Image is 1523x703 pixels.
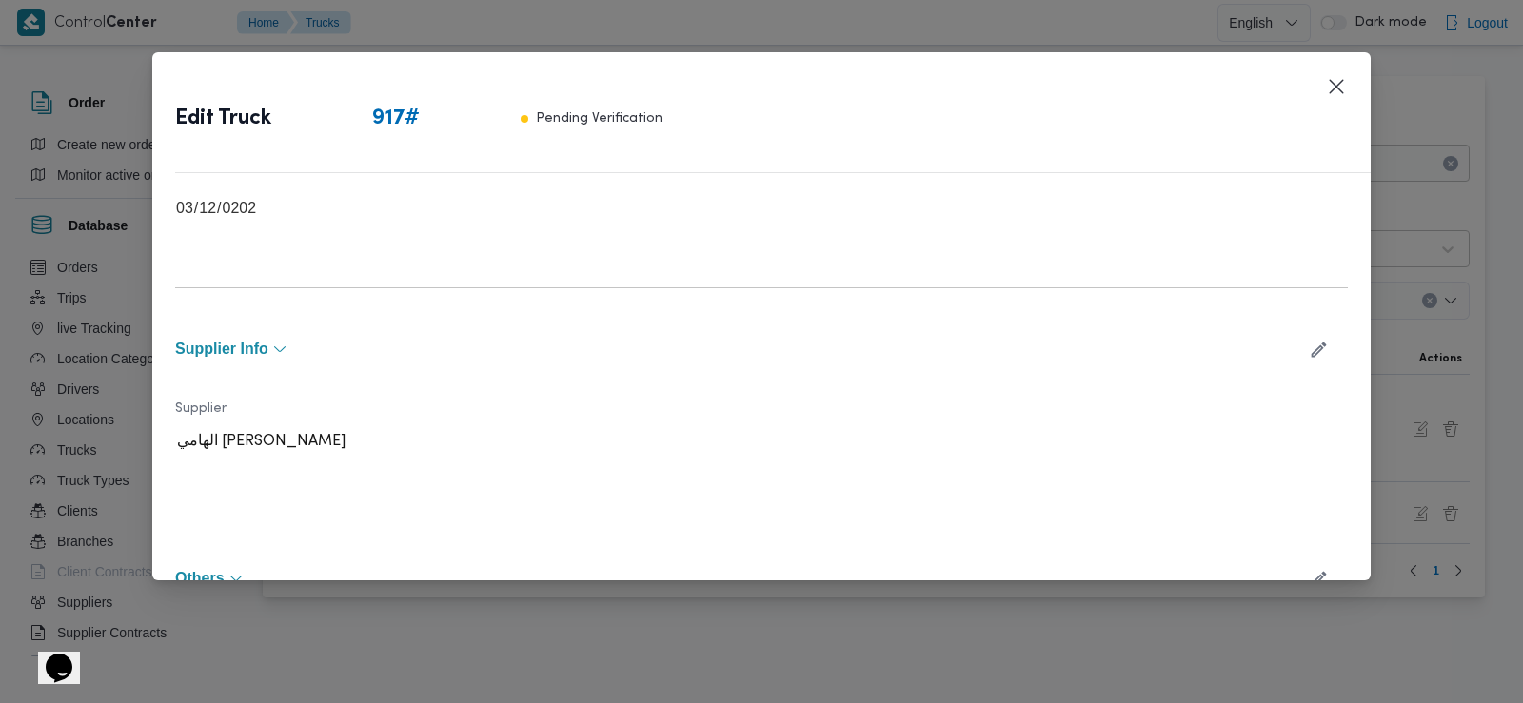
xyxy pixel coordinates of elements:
[175,401,738,431] label: Supplier
[175,199,738,218] input: DD/MM/YYY
[175,342,268,357] span: Supplier Info
[175,342,1290,357] button: Supplier Info
[175,571,1290,586] button: Others
[175,377,1348,482] div: Supplier Info
[19,627,80,684] iframe: chat widget
[175,75,663,163] div: Edit Truck
[175,571,225,586] span: Others
[1325,75,1348,98] button: Closes this modal window
[536,104,663,134] p: Pending Verification
[372,104,420,134] span: 917 #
